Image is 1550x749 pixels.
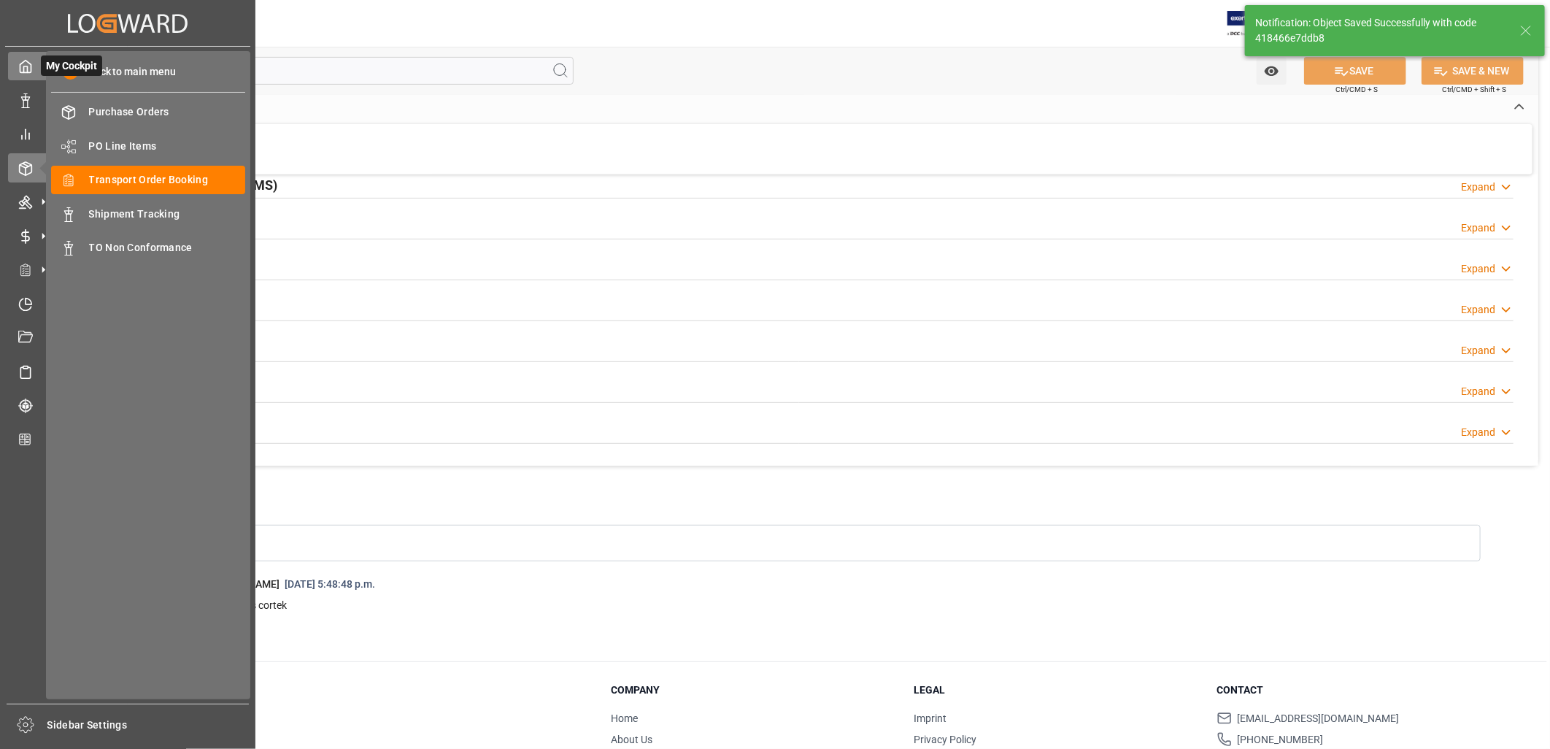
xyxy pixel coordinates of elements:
span: Sidebar Settings [47,718,250,733]
a: About Us [611,734,652,745]
span: Purchase Orders [89,104,246,120]
div: Notification: Object Saved Successfully with code 418466e7ddb8 [1255,15,1506,46]
a: TO Non Conformance [51,234,245,262]
div: Expand [1461,343,1495,358]
div: Expand [1461,425,1495,440]
span: Shipment Tracking [89,207,246,222]
a: Purchase Orders [51,98,245,126]
span: [PHONE_NUMBER] [1238,732,1324,748]
button: open menu [1257,57,1287,85]
a: Home [611,712,638,724]
span: My Cockpit [41,55,102,76]
a: Sailing Schedules [8,357,247,385]
a: Imprint [914,712,946,724]
span: [EMAIL_ADDRESS][DOMAIN_NAME] [1238,711,1400,726]
h3: Legal [914,683,1198,698]
a: Privacy Policy [914,734,976,745]
a: My CockpitMy Cockpit [8,52,247,80]
a: Timeslot Management V2 [8,289,247,318]
p: FCA Malaysia LCL K&N Pedals cortek [118,597,1457,615]
span: TO Non Conformance [89,240,246,256]
div: Expand [1461,302,1495,318]
div: Expand [1461,261,1495,277]
a: Transport Order Booking [51,166,245,194]
div: Expand [1461,220,1495,236]
a: CO2 Calculator [8,425,247,453]
span: PO Line Items [89,139,246,154]
input: Search Fields [67,57,574,85]
a: Document Management [8,323,247,352]
div: Expand [1461,384,1495,399]
h3: Contact [1217,683,1502,698]
p: © 2025 Logward. All rights reserved. [96,716,574,729]
h3: Company [611,683,895,698]
div: Expand [1461,180,1495,195]
a: Tracking Shipment [8,391,247,420]
span: Ctrl/CMD + S [1335,84,1378,95]
span: Transport Order Booking [89,172,246,188]
span: Back to main menu [78,64,177,80]
a: Shipment Tracking [51,199,245,228]
p: Version [DATE] [96,729,574,742]
span: [DATE] 5:48:48 p.m. [279,578,380,590]
a: Data Management [8,85,247,114]
a: My Reports [8,120,247,148]
span: Ctrl/CMD + Shift + S [1442,84,1506,95]
img: Exertis%20JAM%20-%20Email%20Logo.jpg_1722504956.jpg [1227,11,1278,37]
a: PO Line Items [51,131,245,160]
button: SAVE [1304,57,1406,85]
button: SAVE & NEW [1422,57,1524,85]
